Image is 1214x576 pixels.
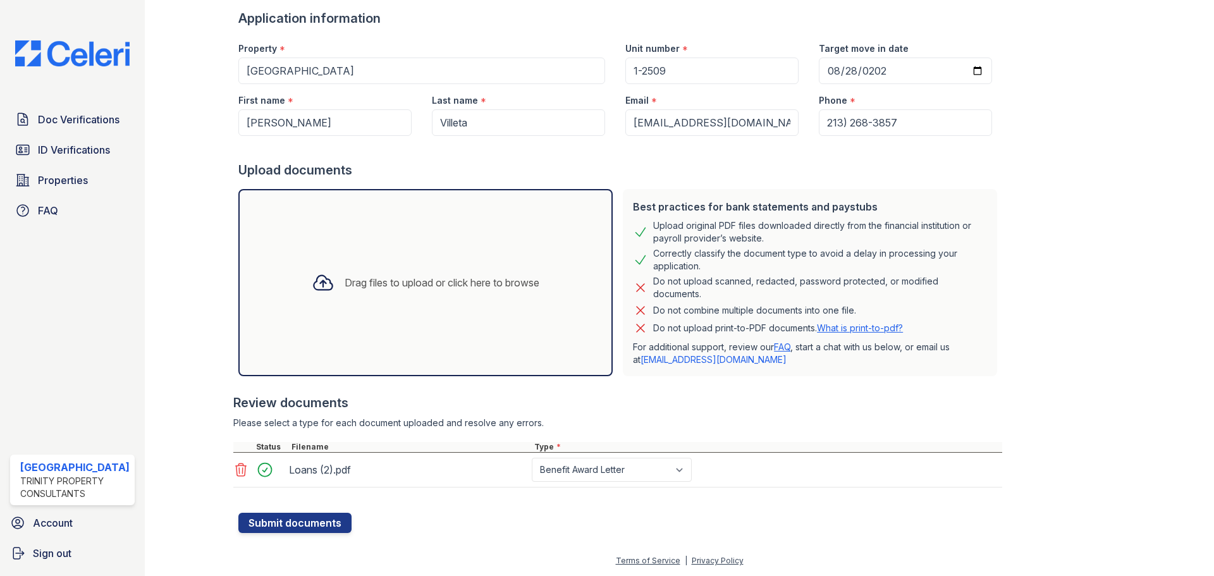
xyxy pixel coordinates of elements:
a: Doc Verifications [10,107,135,132]
a: Terms of Service [616,556,680,565]
div: Application information [238,9,1002,27]
div: Upload documents [238,161,1002,179]
label: Target move in date [819,42,909,55]
a: FAQ [774,341,790,352]
div: Do not combine multiple documents into one file. [653,303,856,318]
label: Unit number [625,42,680,55]
a: Sign out [5,541,140,566]
div: Upload original PDF files downloaded directly from the financial institution or payroll provider’... [653,219,987,245]
div: Best practices for bank statements and paystubs [633,199,987,214]
div: Review documents [233,394,1002,412]
p: For additional support, review our , start a chat with us below, or email us at [633,341,987,366]
label: First name [238,94,285,107]
div: Trinity Property Consultants [20,475,130,500]
span: Sign out [33,546,71,561]
a: FAQ [10,198,135,223]
span: Doc Verifications [38,112,120,127]
a: ID Verifications [10,137,135,162]
span: Account [33,515,73,530]
span: Properties [38,173,88,188]
a: Account [5,510,140,536]
div: | [685,556,687,565]
div: Type [532,442,1002,452]
label: Phone [819,94,847,107]
div: Please select a type for each document uploaded and resolve any errors. [233,417,1002,429]
div: Do not upload scanned, redacted, password protected, or modified documents. [653,275,987,300]
label: Last name [432,94,478,107]
div: Filename [289,442,532,452]
p: Do not upload print-to-PDF documents. [653,322,903,334]
div: Loans (2).pdf [289,460,527,480]
div: Drag files to upload or click here to browse [345,275,539,290]
a: [EMAIL_ADDRESS][DOMAIN_NAME] [641,354,787,365]
a: What is print-to-pdf? [817,322,903,333]
label: Property [238,42,277,55]
span: FAQ [38,203,58,218]
span: ID Verifications [38,142,110,157]
div: Correctly classify the document type to avoid a delay in processing your application. [653,247,987,273]
div: Status [254,442,289,452]
label: Email [625,94,649,107]
img: CE_Logo_Blue-a8612792a0a2168367f1c8372b55b34899dd931a85d93a1a3d3e32e68fde9ad4.png [5,40,140,66]
a: Privacy Policy [692,556,744,565]
div: [GEOGRAPHIC_DATA] [20,460,130,475]
button: Submit documents [238,513,352,533]
a: Properties [10,168,135,193]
